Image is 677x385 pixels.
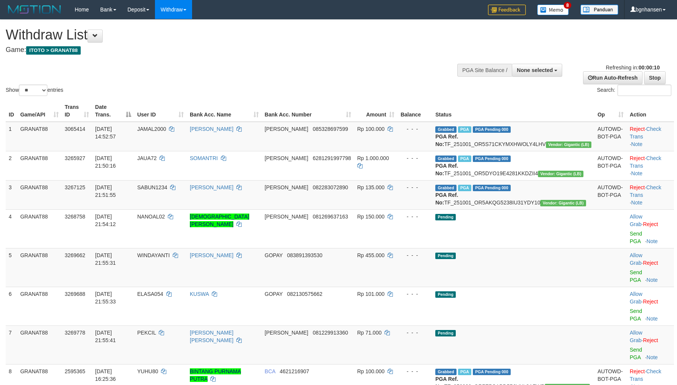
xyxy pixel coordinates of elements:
[630,214,643,227] span: ·
[647,316,658,322] a: Note
[137,126,166,132] span: JAMAL2000
[630,184,645,190] a: Reject
[435,330,456,336] span: Pending
[397,100,432,122] th: Balance
[540,200,586,206] span: Vendor URL: https://dashboard.q2checkout.com/secure
[6,180,17,209] td: 3
[17,248,61,287] td: GRANAT88
[432,100,594,122] th: Status
[17,151,61,180] td: GRANAT88
[473,185,511,191] span: PGA Pending
[643,221,658,227] a: Reject
[190,291,209,297] a: KUSWA
[643,299,658,305] a: Reject
[137,155,156,161] span: JAUA72
[134,100,187,122] th: User ID: activate to sort column ascending
[400,290,429,298] div: - - -
[630,368,645,374] a: Reject
[630,126,661,140] a: Check Trans
[400,154,429,162] div: - - -
[265,155,308,161] span: [PERSON_NAME]
[400,368,429,375] div: - - -
[17,122,61,151] td: GRANAT88
[95,214,116,227] span: [DATE] 21:54:12
[432,180,594,209] td: TF_251001_OR5AKQG5238IU31YDY10
[435,156,457,162] span: Grabbed
[95,184,116,198] span: [DATE] 21:51:55
[594,100,627,122] th: Op: activate to sort column ascending
[618,85,671,96] input: Search:
[357,330,382,336] span: Rp 71.000
[583,71,643,84] a: Run Auto-Refresh
[137,330,156,336] span: PEKCIL
[357,126,385,132] span: Rp 100.000
[630,155,645,161] a: Reject
[95,291,116,305] span: [DATE] 21:55:33
[265,214,308,220] span: [PERSON_NAME]
[512,64,562,77] button: None selected
[432,151,594,180] td: TF_251001_OR5DYO19E4281KKDZII4
[631,141,643,147] a: Note
[473,126,511,133] span: PGA Pending
[65,155,86,161] span: 3265927
[400,184,429,191] div: - - -
[627,100,674,122] th: Action
[458,126,471,133] span: Marked by bgndedek
[435,369,457,375] span: Grabbed
[65,214,86,220] span: 3268758
[638,64,660,71] strong: 00:00:10
[630,291,643,305] span: ·
[17,287,61,325] td: GRANAT88
[137,184,167,190] span: SABUN1234
[644,71,666,84] a: Stop
[643,337,658,343] a: Reject
[630,308,642,322] a: Send PGA
[265,291,283,297] span: GOPAY
[630,330,642,343] a: Allow Grab
[95,252,116,266] span: [DATE] 21:55:31
[6,122,17,151] td: 1
[400,213,429,220] div: - - -
[187,100,262,122] th: Bank Acc. Name: activate to sort column ascending
[92,100,134,122] th: Date Trans.: activate to sort column descending
[62,100,92,122] th: Trans ID: activate to sort column ascending
[357,214,385,220] span: Rp 150.000
[594,122,627,151] td: AUTOWD-BOT-PGA
[458,369,471,375] span: Marked by bgndany
[137,214,165,220] span: NANOAL02
[606,64,660,71] span: Refreshing in:
[647,354,658,360] a: Note
[564,2,572,9] span: 8
[580,5,618,15] img: panduan.png
[6,325,17,364] td: 7
[17,180,61,209] td: GRANAT88
[630,269,642,283] a: Send PGA
[190,155,218,161] a: SOMANTRI
[313,330,348,336] span: Copy 081229913360 to clipboard
[313,214,348,220] span: Copy 081269637163 to clipboard
[265,368,275,374] span: BCA
[630,184,661,198] a: Check Trans
[594,180,627,209] td: AUTOWD-BOT-PGA
[630,252,642,266] a: Allow Grab
[473,156,511,162] span: PGA Pending
[357,252,385,258] span: Rp 455.000
[630,214,642,227] a: Allow Grab
[65,126,86,132] span: 3065414
[137,368,158,374] span: YUHU80
[630,368,661,382] a: Check Trans
[435,126,457,133] span: Grabbed
[265,252,283,258] span: GOPAY
[313,155,351,161] span: Copy 6281291997798 to clipboard
[432,122,594,151] td: TF_251001_OR5S71CKYMXHWOLY4LHV
[630,231,642,244] a: Send PGA
[435,192,458,206] b: PGA Ref. No:
[630,330,643,343] span: ·
[630,126,645,132] a: Reject
[400,251,429,259] div: - - -
[435,214,456,220] span: Pending
[627,122,674,151] td: · ·
[190,214,249,227] a: [DEMOGRAPHIC_DATA][PERSON_NAME]
[517,67,553,73] span: None selected
[95,155,116,169] span: [DATE] 21:50:16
